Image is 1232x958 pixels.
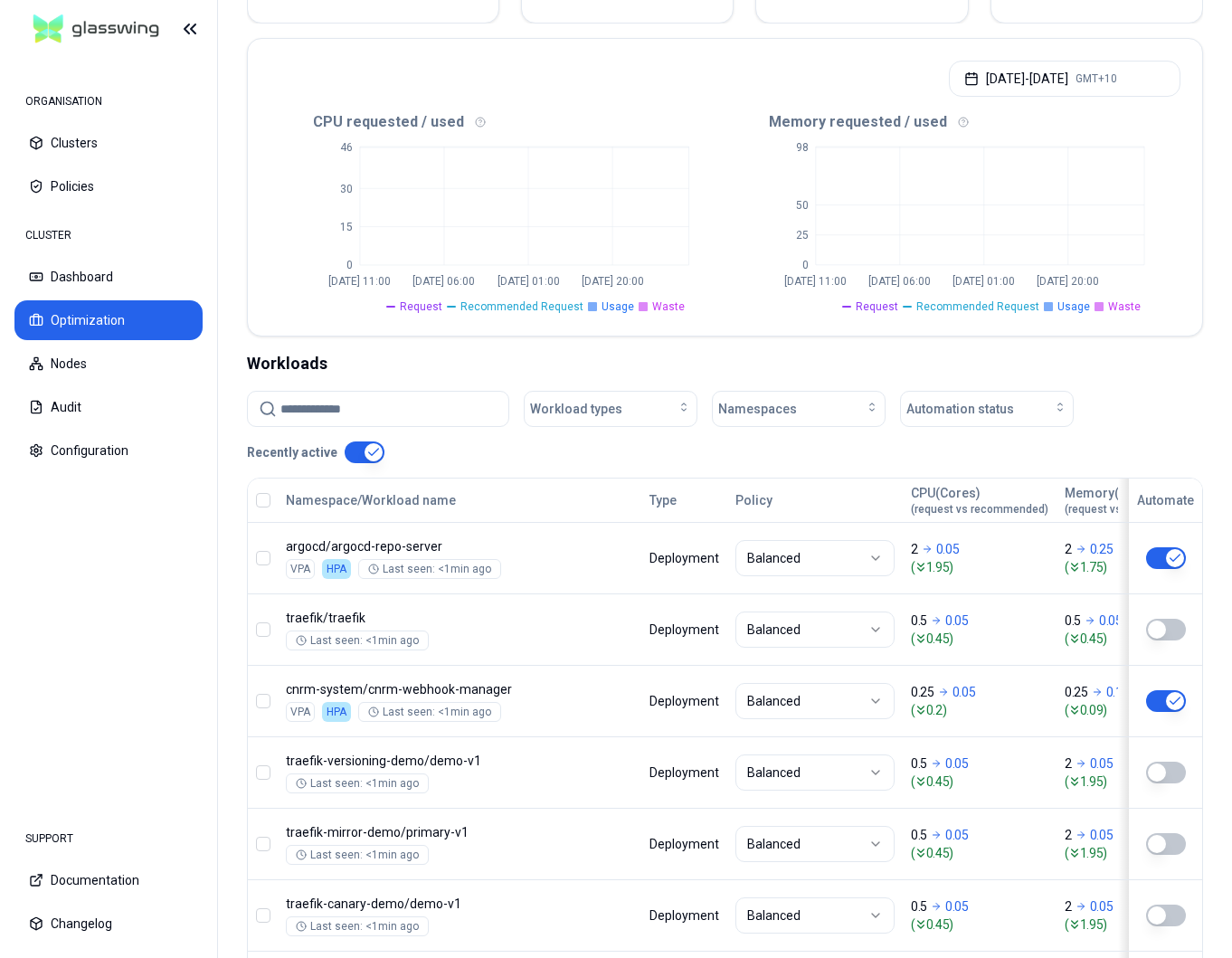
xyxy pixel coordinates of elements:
[1065,701,1202,719] span: ( 0.09 )
[936,540,960,558] p: 0.05
[1057,299,1090,314] span: Usage
[14,904,203,944] button: Changelog
[784,275,847,288] tspan: [DATE] 11:00
[795,229,808,242] tspan: 25
[524,391,697,427] button: Workload types
[911,844,1048,862] span: ( 0.45 )
[1106,683,1130,701] p: 0.16
[400,299,442,314] span: Request
[649,482,677,518] button: Type
[340,221,353,233] tspan: 15
[1065,844,1202,862] span: ( 1.95 )
[801,259,808,271] tspan: 0
[14,257,203,297] button: Dashboard
[286,680,633,698] p: cnrm-webhook-manager
[952,683,976,701] p: 0.05
[247,351,1203,376] div: Workloads
[952,275,1015,288] tspan: [DATE] 01:00
[340,141,353,154] tspan: 46
[368,562,491,576] div: Last seen: <1min ago
[14,217,203,253] div: CLUSTER
[286,752,633,770] p: demo-v1
[911,558,1048,576] span: ( 1.95 )
[945,826,969,844] p: 0.05
[911,683,934,701] p: 0.25
[1065,897,1072,915] p: 2
[911,502,1048,517] span: (request vs recommended)
[270,111,725,133] div: CPU requested / used
[1137,491,1194,509] div: Automate
[911,773,1048,791] span: ( 0.45 )
[795,141,808,154] tspan: 98
[649,621,719,639] div: Deployment
[14,344,203,384] button: Nodes
[340,183,353,195] tspan: 30
[368,705,491,719] div: Last seen: <1min ago
[14,166,203,206] button: Policies
[286,559,315,579] div: VPA
[868,275,931,288] tspan: [DATE] 06:00
[945,897,969,915] p: 0.05
[1076,71,1117,86] span: GMT+10
[795,199,808,212] tspan: 50
[945,754,969,773] p: 0.05
[322,559,351,579] div: HPA is enabled on both CPU and Memory, this workload cannot be optimised.
[900,391,1074,427] button: Automation status
[286,823,633,841] p: primary-v1
[26,8,166,51] img: GlassWing
[247,443,337,461] p: Recently active
[1065,540,1072,558] p: 2
[1146,547,1186,569] button: This workload cannot be automated, because HPA is applied or managed by Gitops.
[649,692,719,710] div: Deployment
[1037,275,1099,288] tspan: [DATE] 20:00
[346,259,353,271] tspan: 0
[649,764,719,782] div: Deployment
[286,609,633,627] p: traefik
[1065,683,1088,701] p: 0.25
[906,400,1014,418] span: Automation status
[1065,915,1202,934] span: ( 1.95 )
[296,919,419,934] div: Last seen: <1min ago
[649,835,719,853] div: Deployment
[718,400,797,418] span: Namespaces
[1065,773,1202,791] span: ( 1.95 )
[911,540,918,558] p: 2
[649,549,719,567] div: Deployment
[296,848,419,862] div: Last seen: <1min ago
[14,431,203,470] button: Configuration
[1090,540,1114,558] p: 0.25
[286,537,633,555] p: argocd-repo-server
[286,702,315,722] div: VPA
[1108,299,1141,314] span: Waste
[14,387,203,427] button: Audit
[1065,612,1081,630] p: 0.5
[460,299,583,314] span: Recommended Request
[911,484,1048,517] div: CPU(Cores)
[1065,630,1202,648] span: ( 0.45 )
[1065,826,1072,844] p: 2
[725,111,1181,133] div: Memory requested / used
[911,754,927,773] p: 0.5
[1090,826,1114,844] p: 0.05
[1146,690,1186,712] button: This workload cannot be automated, because HPA is applied or managed by Gitops.
[286,482,456,518] button: Namespace/Workload name
[911,897,927,915] p: 0.5
[949,61,1180,97] button: [DATE]-[DATE]GMT+10
[1065,754,1072,773] p: 2
[498,275,560,288] tspan: [DATE] 01:00
[14,820,203,857] div: SUPPORT
[1090,897,1114,915] p: 0.05
[649,906,719,925] div: Deployment
[14,860,203,900] button: Documentation
[296,776,419,791] div: Last seen: <1min ago
[1065,558,1202,576] span: ( 1.75 )
[14,83,203,119] div: ORGANISATION
[856,299,898,314] span: Request
[911,630,1048,648] span: ( 0.45 )
[1065,502,1202,517] span: (request vs recommended)
[328,275,391,288] tspan: [DATE] 11:00
[945,612,969,630] p: 0.05
[602,299,634,314] span: Usage
[1099,612,1123,630] p: 0.05
[911,915,1048,934] span: ( 0.45 )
